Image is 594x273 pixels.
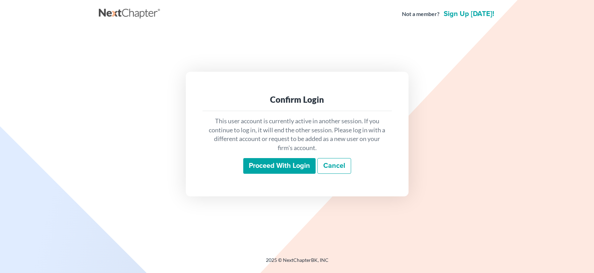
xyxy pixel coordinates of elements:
p: This user account is currently active in another session. If you continue to log in, it will end ... [208,117,386,153]
div: Confirm Login [208,94,386,105]
a: Sign up [DATE]! [442,10,496,17]
a: Cancel [317,158,351,174]
input: Proceed with login [243,158,316,174]
div: 2025 © NextChapterBK, INC [99,257,496,269]
strong: Not a member? [402,10,439,18]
